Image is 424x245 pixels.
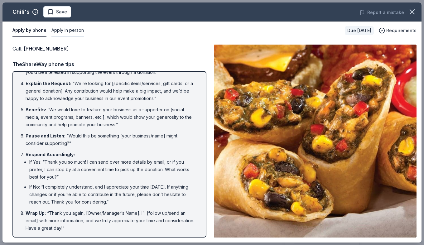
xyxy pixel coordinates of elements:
[43,6,71,17] button: Save
[360,9,404,16] button: Report a mistake
[214,45,417,238] img: Image for Chili's
[386,27,417,34] span: Requirements
[26,132,197,147] li: “Would this be something [your business/name] might consider supporting?”
[379,27,417,34] button: Requirements
[26,80,197,102] li: “We’re looking for [specific items/services, gift cards, or a general donation]. Any contribution...
[29,158,197,181] li: If Yes: “Thank you so much! I can send over more details by email, or if you prefer, I can stop b...
[51,24,84,37] button: Apply in person
[26,209,197,232] li: “Thank you again, [Owner/Manager’s Name]. I’ll [follow up/send an email] with more information, a...
[12,60,206,68] div: TheShareWay phone tips
[26,210,46,216] span: Wrap Up :
[26,133,65,138] span: Pause and Listen :
[26,81,71,86] span: Explain the Request :
[24,45,69,53] a: [PHONE_NUMBER]
[26,107,46,112] span: Benefits :
[12,7,30,17] div: Chili's
[56,8,67,16] span: Save
[345,26,374,35] div: Due [DATE]
[26,152,75,157] span: Respond Accordingly :
[29,183,197,206] li: If No: “I completely understand, and I appreciate your time [DATE]. If anything changes or if you...
[26,106,197,128] li: “We would love to feature your business as a supporter on [social media, event programs, banners,...
[12,46,69,52] span: Call :
[12,24,46,37] button: Apply by phone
